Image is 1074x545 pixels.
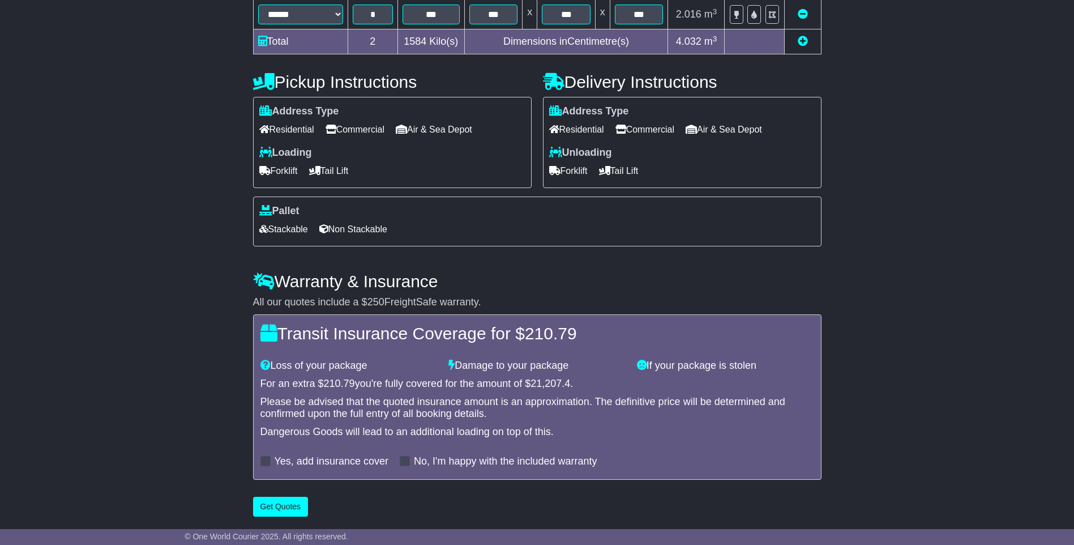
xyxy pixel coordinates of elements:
h4: Delivery Instructions [543,73,821,91]
div: All our quotes include a $ FreightSafe warranty. [253,296,821,309]
label: Yes, add insurance cover [275,455,388,468]
span: 210.79 [324,378,355,389]
div: Please be advised that the quoted insurance amount is an approximation. The definitive price will... [260,396,814,420]
span: Stackable [259,220,308,238]
span: Air & Sea Depot [396,121,472,138]
sup: 3 [713,35,717,43]
a: Remove this item [798,8,808,20]
span: Commercial [326,121,384,138]
button: Get Quotes [253,497,309,517]
div: If your package is stolen [631,360,820,372]
sup: 3 [713,7,717,16]
span: m [704,8,717,20]
label: Address Type [549,105,629,118]
div: Dangerous Goods will lead to an additional loading on top of this. [260,426,814,438]
h4: Warranty & Insurance [253,272,821,291]
span: Residential [549,121,604,138]
span: Tail Lift [599,162,639,180]
span: Forklift [259,162,298,180]
span: m [704,36,717,47]
h4: Transit Insurance Coverage for $ [260,324,814,343]
a: Add new item [798,36,808,47]
span: Forklift [549,162,588,180]
td: 2 [348,29,397,54]
h4: Pickup Instructions [253,73,532,91]
span: 250 [367,296,384,308]
label: Unloading [549,147,612,159]
td: Dimensions in Centimetre(s) [464,29,668,54]
span: © One World Courier 2025. All rights reserved. [185,532,348,541]
span: Residential [259,121,314,138]
td: Kilo(s) [397,29,464,54]
span: Non Stackable [319,220,387,238]
span: 210.79 [525,324,577,343]
span: Air & Sea Depot [686,121,762,138]
div: For an extra $ you're fully covered for the amount of $ . [260,378,814,390]
td: Total [253,29,348,54]
span: Tail Lift [309,162,349,180]
label: Loading [259,147,312,159]
span: 4.032 [676,36,701,47]
label: Pallet [259,205,299,218]
div: Damage to your package [443,360,631,372]
span: 1584 [404,36,426,47]
label: No, I'm happy with the included warranty [414,455,597,468]
span: Commercial [615,121,674,138]
div: Loss of your package [255,360,443,372]
span: 21,207.4 [530,378,570,389]
label: Address Type [259,105,339,118]
span: 2.016 [676,8,701,20]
